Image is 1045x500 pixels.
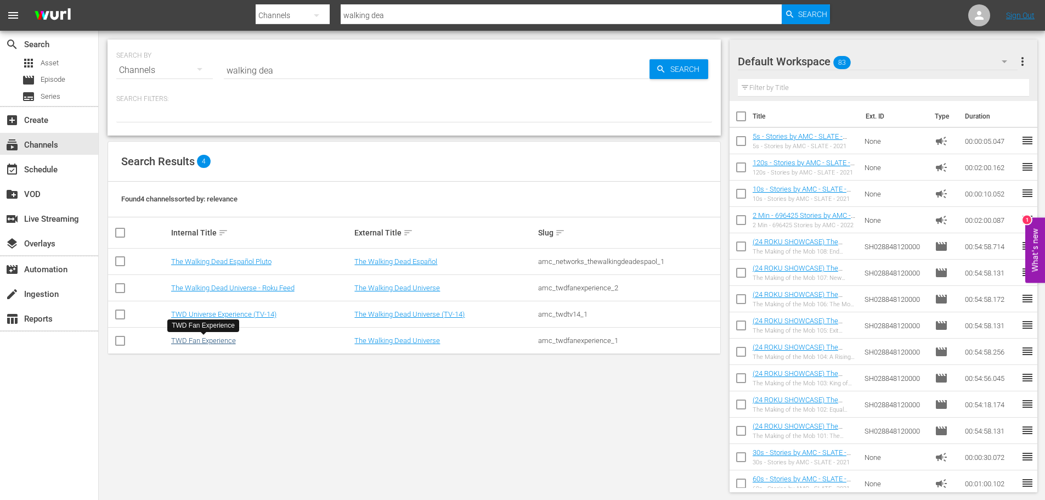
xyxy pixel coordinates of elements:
a: 120s - Stories by AMC - SLATE - 2021 [753,159,855,175]
span: Episode [935,319,948,332]
td: SH028848120000 [860,339,930,365]
span: reorder [1021,239,1034,252]
a: 10s - Stories by AMC - SLATE - 2021 [753,185,851,201]
th: Type [928,101,958,132]
span: reorder [1021,345,1034,358]
a: (24 ROKU SHOWCASE) The Making of the Mob 102: Equal Opportunity Gangster ((24 ROKU SHOWCASE) The ... [753,396,852,445]
td: 00:54:58.131 [961,312,1021,339]
div: amc_twdtv14_1 [538,310,719,318]
td: 00:00:30.072 [961,444,1021,470]
span: reorder [1021,213,1034,226]
td: 00:01:00.102 [961,470,1021,497]
div: 10s - Stories by AMC - SLATE - 2021 [753,195,856,203]
a: 5s - Stories by AMC - SLATE - 2021 [753,132,847,149]
a: The Walking Dead Español [354,257,437,266]
a: 2 Min - 696425 Stories by AMC - 2022 [753,211,855,228]
th: Duration [958,101,1024,132]
td: None [860,444,930,470]
span: Episode [935,398,948,411]
span: menu [7,9,20,22]
span: Automation [5,263,19,276]
span: more_vert [1016,55,1029,68]
span: Overlays [5,237,19,250]
span: Ingestion [5,288,19,301]
span: Ad [935,134,948,148]
span: Series [22,90,35,103]
div: 60s - Stories by AMC - SLATE - 2021 [753,485,856,492]
td: 00:00:10.052 [961,181,1021,207]
a: (24 ROKU SHOWCASE) The Making of the Mob 101: The Education of [PERSON_NAME] ((24 ROKU SHOWCASE) ... [753,422,845,480]
td: SH028848120000 [860,286,930,312]
td: SH028848120000 [860,418,930,444]
div: The Making of the Mob 102: Equal Opportunity Gangster [753,406,856,413]
div: The Making of the Mob 106: The Mob At War [753,301,856,308]
td: None [860,181,930,207]
span: reorder [1021,160,1034,173]
div: Internal Title [171,226,352,239]
span: Episode [935,266,948,279]
a: TWD Universe Experience (TV-14) [171,310,276,318]
span: Asset [41,58,59,69]
span: Episode [935,424,948,437]
span: reorder [1021,450,1034,463]
span: sort [218,228,228,238]
span: Search [798,4,827,24]
span: 83 [833,51,851,74]
td: 00:02:00.087 [961,207,1021,233]
a: (24 ROKU SHOWCASE) The Making of the Mob 105: Exit Strategy ((24 ROKU SHOWCASE) The Making of the... [753,317,854,358]
a: TWD Fan Experience [171,336,236,345]
div: TWD Fan Experience [172,321,235,330]
a: 60s - Stories by AMC - SLATE - 2021 [753,475,851,491]
div: amc_networks_thewalkingdeadespaol_1 [538,257,719,266]
span: 4 [197,155,211,168]
span: Search [666,59,708,79]
td: 00:54:58.714 [961,233,1021,260]
a: The Walking Dead Universe (TV-14) [354,310,465,318]
div: 30s - Stories by AMC - SLATE - 2021 [753,459,856,466]
td: SH028848120000 [860,391,930,418]
button: Search [782,4,830,24]
a: The Walking Dead Español Pluto [171,257,272,266]
a: (24 ROKU SHOWCASE) The Making of the Mob 104: A Rising Threat ((24 ROKU SHOWCASE) The Making of t... [753,343,851,384]
td: None [860,154,930,181]
a: The Walking Dead Universe [354,284,440,292]
div: Channels [116,55,213,86]
span: reorder [1021,371,1034,384]
button: more_vert [1016,48,1029,75]
td: None [860,470,930,497]
span: Ad [935,214,948,227]
a: Sign Out [1006,11,1035,20]
span: reorder [1021,476,1034,490]
span: reorder [1021,292,1034,305]
span: reorder [1021,397,1034,411]
a: The Walking Dead Universe [354,336,440,345]
div: 120s - Stories by AMC - SLATE - 2021 [753,169,856,176]
span: Reports [5,312,19,325]
span: sort [555,228,565,238]
div: The Making of the Mob 107: New Frontiers [753,274,856,282]
div: The Making of the Mob 104: A Rising Threat [753,353,856,361]
span: Episode [935,372,948,385]
td: 00:54:18.174 [961,391,1021,418]
th: Ext. ID [859,101,929,132]
p: Search Filters: [116,94,712,104]
div: 1 [1023,215,1031,224]
a: (24 ROKU SHOWCASE) The Making of the Mob 108: End Game ((24 ROKU SHOWCASE) The Making of the Mob ... [753,238,851,279]
td: 00:02:00.162 [961,154,1021,181]
span: VOD [5,188,19,201]
img: ans4CAIJ8jUAAAAAAAAAAAAAAAAAAAAAAAAgQb4GAAAAAAAAAAAAAAAAAAAAAAAAJMjXAAAAAAAAAAAAAAAAAAAAAAAAgAT5G... [26,3,79,29]
span: Create [5,114,19,127]
span: Live Streaming [5,212,19,226]
td: SH028848120000 [860,312,930,339]
a: (24 ROKU SHOWCASE) The Making of the Mob 107: New Frontiers ((24 ROKU SHOWCASE) The Making of the... [753,264,856,305]
td: SH028848120000 [860,233,930,260]
div: The Making of the Mob 105: Exit Strategy [753,327,856,334]
div: amc_twdfanexperience_1 [538,336,719,345]
span: Episode [935,293,948,306]
a: (24 ROKU SHOWCASE) The Making of the Mob 103: King of [US_STATE] ((24 ROKU SHOWCASE) The Making o... [753,369,850,419]
td: SH028848120000 [860,260,930,286]
span: reorder [1021,318,1034,332]
span: Ad [935,161,948,174]
a: The Walking Dead Universe - Roku Feed [171,284,295,292]
button: Open Feedback Widget [1025,217,1045,283]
